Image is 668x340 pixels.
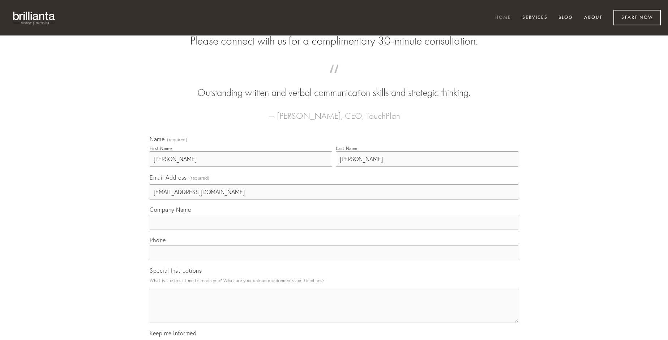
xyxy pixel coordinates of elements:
[518,12,552,24] a: Services
[150,206,191,213] span: Company Name
[150,174,187,181] span: Email Address
[161,72,507,100] blockquote: Outstanding written and verbal communication skills and strategic thinking.
[161,72,507,86] span: “
[150,34,518,48] h2: Please connect with us for a complimentary 30-minute consultation.
[150,135,164,143] span: Name
[150,236,166,244] span: Phone
[491,12,516,24] a: Home
[189,173,210,183] span: (required)
[613,10,661,25] a: Start Now
[150,329,196,337] span: Keep me informed
[150,276,518,285] p: What is the best time to reach you? What are your unique requirements and timelines?
[150,146,172,151] div: First Name
[161,100,507,123] figcaption: — [PERSON_NAME], CEO, TouchPlan
[7,7,61,28] img: brillianta - research, strategy, marketing
[167,138,187,142] span: (required)
[336,146,357,151] div: Last Name
[554,12,578,24] a: Blog
[579,12,607,24] a: About
[150,267,202,274] span: Special Instructions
